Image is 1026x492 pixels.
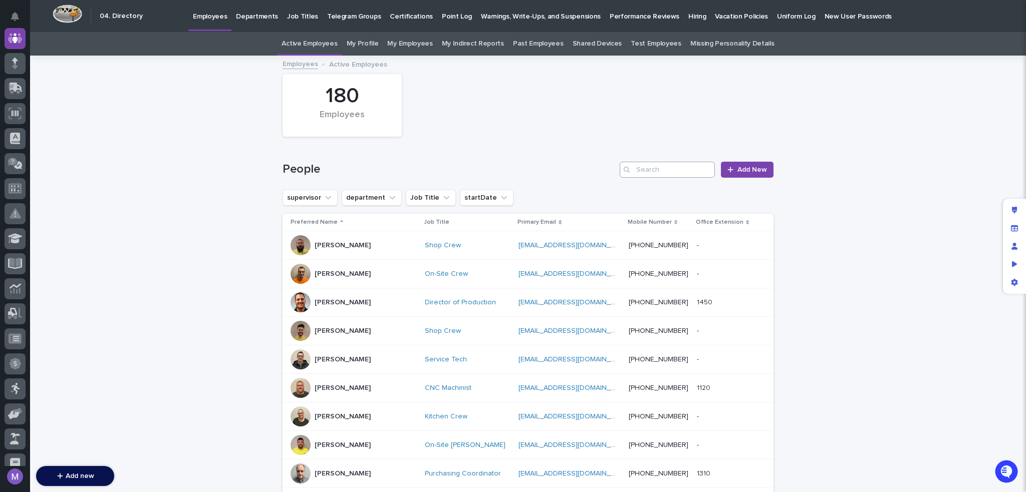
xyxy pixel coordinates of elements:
[442,32,504,56] a: My Indirect Reports
[629,356,688,363] a: [PHONE_NUMBER]
[282,32,337,56] a: Active Employees
[1005,219,1023,237] div: Manage fields and data
[519,413,632,420] a: [EMAIL_ADDRESS][DOMAIN_NAME]
[1005,273,1023,291] div: App settings
[10,146,67,154] div: Past conversations
[100,12,143,21] h2: 04. Directory
[629,470,688,477] a: [PHONE_NUMBER]
[629,441,688,448] a: [PHONE_NUMBER]
[300,110,385,131] div: Employees
[425,327,461,335] a: Shop Crew
[34,111,164,121] div: Start new chat
[83,171,87,179] span: •
[519,327,632,334] a: [EMAIL_ADDRESS][DOMAIN_NAME]
[342,190,402,206] button: department
[697,353,701,364] p: -
[36,466,114,486] button: Add new
[315,241,371,250] p: [PERSON_NAME]
[10,111,28,129] img: 1736555164131-43832dd5-751b-4058-ba23-39d91318e5a0
[513,32,564,56] a: Past Employees
[347,32,379,56] a: My Profile
[71,263,121,271] a: Powered byPylon
[170,114,182,126] button: Start new chat
[629,299,688,306] a: [PHONE_NUMBER]
[1005,237,1023,255] div: Manage users
[20,239,55,249] span: Help Docs
[283,162,616,177] h1: People
[83,198,87,206] span: •
[283,317,774,345] tr: [PERSON_NAME]Shop Crew [EMAIL_ADDRESS][DOMAIN_NAME] [PHONE_NUMBER]--
[300,84,385,109] div: 180
[629,270,688,277] a: [PHONE_NUMBER]
[10,10,30,30] img: Stacker
[425,441,505,449] a: On-Site [PERSON_NAME]
[283,345,774,374] tr: [PERSON_NAME]Service Tech [EMAIL_ADDRESS][DOMAIN_NAME] [PHONE_NUMBER]--
[721,162,774,178] a: Add New
[628,217,672,228] p: Mobile Number
[283,288,774,317] tr: [PERSON_NAME]Director of Production [EMAIL_ADDRESS][DOMAIN_NAME] [PHONE_NUMBER]14501450
[155,144,182,156] button: See all
[697,325,701,335] p: -
[53,5,82,23] img: Workspace Logo
[697,410,701,421] p: -
[696,217,743,228] p: Office Extension
[519,299,632,306] a: [EMAIL_ADDRESS][DOMAIN_NAME]
[10,240,18,248] div: 📖
[1005,255,1023,273] div: Preview as
[629,384,688,391] a: [PHONE_NUMBER]
[26,80,165,91] input: Clear
[425,412,467,421] a: Kitchen Crew
[100,264,121,271] span: Pylon
[31,171,81,179] span: [PERSON_NAME]
[89,198,109,206] span: [DATE]
[425,241,461,250] a: Shop Crew
[697,467,712,478] p: 1310
[10,40,182,56] p: Welcome 👋
[291,217,338,228] p: Preferred Name
[425,355,467,364] a: Service Tech
[10,188,26,204] img: Matthew Hall
[283,431,774,459] tr: [PERSON_NAME]On-Site [PERSON_NAME] [EMAIL_ADDRESS][DOMAIN_NAME] [PHONE_NUMBER]--
[89,171,109,179] span: [DATE]
[315,441,371,449] p: [PERSON_NAME]
[690,32,775,56] a: Missing Personality Details
[697,382,712,392] p: 1120
[425,270,468,278] a: On-Site Crew
[31,198,81,206] span: [PERSON_NAME]
[406,190,456,206] button: Job Title
[10,161,26,177] img: Brittany
[519,270,632,277] a: [EMAIL_ADDRESS][DOMAIN_NAME]
[994,459,1021,486] iframe: Open customer support
[315,412,371,421] p: [PERSON_NAME]
[315,469,371,478] p: [PERSON_NAME]
[631,32,681,56] a: Test Employees
[315,355,371,364] p: [PERSON_NAME]
[13,12,26,28] div: Notifications
[283,190,338,206] button: supervisor
[283,402,774,431] tr: [PERSON_NAME]Kitchen Crew [EMAIL_ADDRESS][DOMAIN_NAME] [PHONE_NUMBER]--
[697,439,701,449] p: -
[519,356,632,363] a: [EMAIL_ADDRESS][DOMAIN_NAME]
[424,217,449,228] p: Job Title
[315,327,371,335] p: [PERSON_NAME]
[315,384,371,392] p: [PERSON_NAME]
[315,270,371,278] p: [PERSON_NAME]
[425,298,496,307] a: Director of Production
[620,162,715,178] div: Search
[329,58,387,69] p: Active Employees
[629,413,688,420] a: [PHONE_NUMBER]
[34,121,127,129] div: We're available if you need us!
[315,298,371,307] p: [PERSON_NAME]
[283,459,774,488] tr: [PERSON_NAME]Purchasing Coordinator [EMAIL_ADDRESS][DOMAIN_NAME] [PHONE_NUMBER]13101310
[629,242,688,249] a: [PHONE_NUMBER]
[697,239,701,250] p: -
[387,32,432,56] a: My Employees
[573,32,622,56] a: Shared Devices
[283,374,774,402] tr: [PERSON_NAME]CNC Machinist [EMAIL_ADDRESS][DOMAIN_NAME] [PHONE_NUMBER]11201120
[6,235,59,253] a: 📖Help Docs
[737,166,767,173] span: Add New
[10,56,182,72] p: How can we help?
[519,384,632,391] a: [EMAIL_ADDRESS][DOMAIN_NAME]
[519,441,632,448] a: [EMAIL_ADDRESS][DOMAIN_NAME]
